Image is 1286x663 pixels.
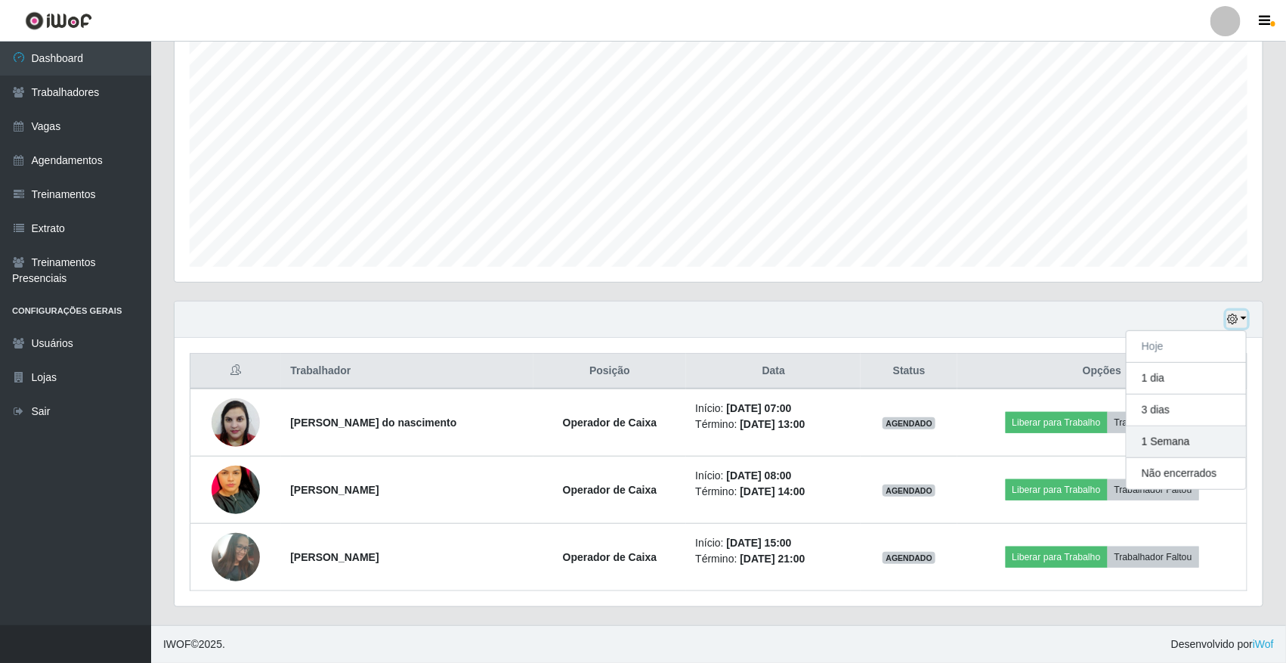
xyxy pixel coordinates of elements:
[563,417,657,429] strong: Operador de Caixa
[212,525,260,590] img: 1725135374051.jpeg
[740,553,805,565] time: [DATE] 21:00
[563,551,657,563] strong: Operador de Caixa
[1127,426,1246,458] button: 1 Semana
[1006,547,1108,568] button: Liberar para Trabalho
[290,551,379,563] strong: [PERSON_NAME]
[1253,638,1274,650] a: iWof
[533,354,687,389] th: Posição
[695,535,852,551] li: Início:
[957,354,1247,389] th: Opções
[883,485,935,497] span: AGENDADO
[163,638,191,650] span: IWOF
[1108,479,1199,500] button: Trabalhador Faltou
[883,417,935,429] span: AGENDADO
[1108,412,1199,433] button: Trabalhador Faltou
[695,417,852,432] li: Término:
[163,637,225,652] span: © 2025 .
[290,484,379,496] strong: [PERSON_NAME]
[727,469,792,482] time: [DATE] 08:00
[861,354,957,389] th: Status
[1108,547,1199,568] button: Trabalhador Faltou
[212,390,260,454] img: 1682003136750.jpeg
[563,484,657,496] strong: Operador de Caixa
[727,537,792,549] time: [DATE] 15:00
[1127,363,1246,395] button: 1 dia
[1127,331,1246,363] button: Hoje
[290,417,456,429] strong: [PERSON_NAME] do nascimento
[1127,458,1246,489] button: Não encerrados
[1171,637,1274,652] span: Desenvolvido por
[695,401,852,417] li: Início:
[695,468,852,484] li: Início:
[686,354,861,389] th: Data
[1006,412,1108,433] button: Liberar para Trabalho
[740,418,805,430] time: [DATE] 13:00
[727,402,792,414] time: [DATE] 07:00
[212,438,260,543] img: 1751683294732.jpeg
[695,551,852,567] li: Término:
[695,484,852,500] li: Término:
[883,552,935,564] span: AGENDADO
[25,11,92,30] img: CoreUI Logo
[740,485,805,497] time: [DATE] 14:00
[1006,479,1108,500] button: Liberar para Trabalho
[281,354,533,389] th: Trabalhador
[1127,395,1246,426] button: 3 dias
